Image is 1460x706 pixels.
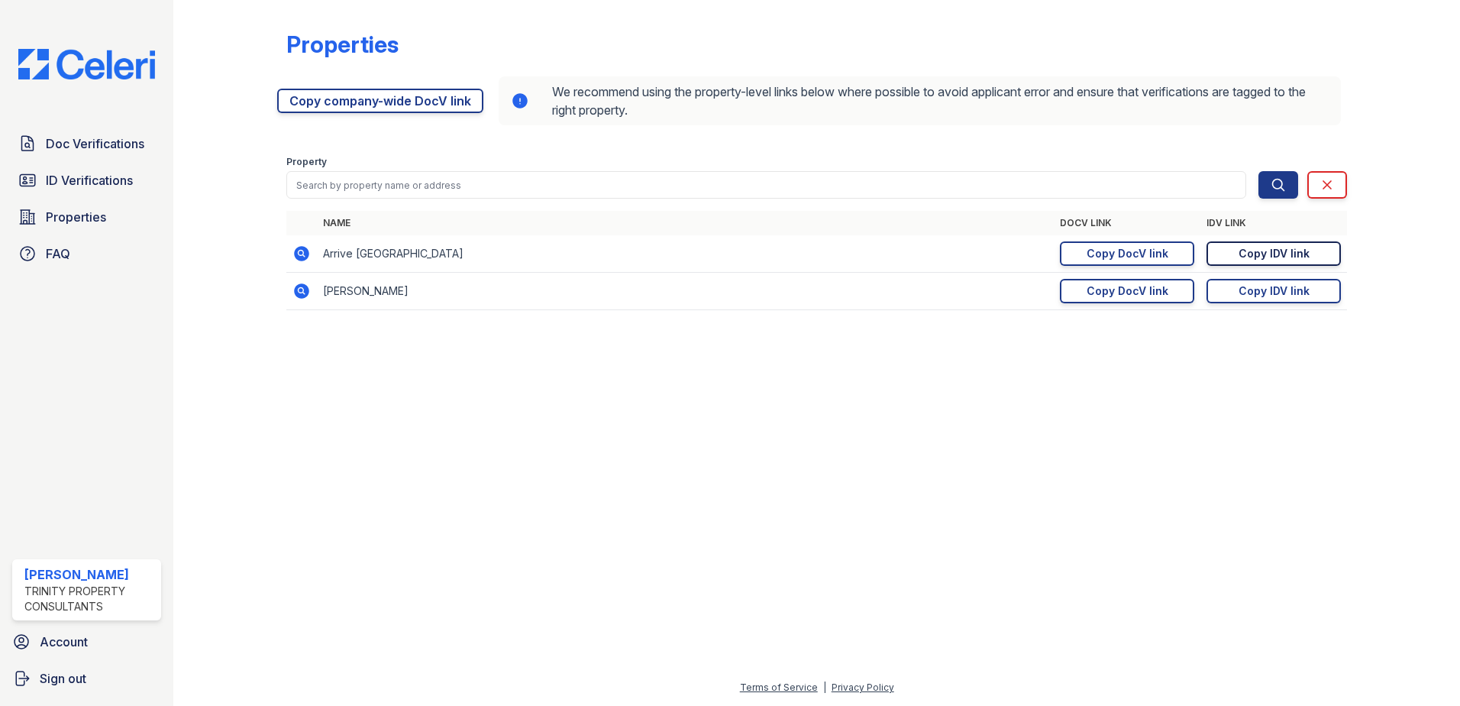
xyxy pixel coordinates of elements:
[46,171,133,189] span: ID Verifications
[1239,246,1310,261] div: Copy IDV link
[286,156,327,168] label: Property
[1060,241,1194,266] a: Copy DocV link
[12,128,161,159] a: Doc Verifications
[1206,279,1341,303] a: Copy IDV link
[286,171,1246,199] input: Search by property name or address
[1087,246,1168,261] div: Copy DocV link
[40,633,88,651] span: Account
[1239,283,1310,299] div: Copy IDV link
[24,584,155,614] div: Trinity Property Consultants
[1206,241,1341,266] a: Copy IDV link
[832,682,894,693] a: Privacy Policy
[24,565,155,584] div: [PERSON_NAME]
[46,208,106,226] span: Properties
[317,273,1054,310] td: [PERSON_NAME]
[1060,279,1194,303] a: Copy DocV link
[317,235,1054,273] td: Arrive [GEOGRAPHIC_DATA]
[1054,211,1200,235] th: DocV Link
[40,669,86,688] span: Sign out
[46,245,70,263] span: FAQ
[6,663,167,694] a: Sign out
[1200,211,1347,235] th: IDV Link
[317,211,1054,235] th: Name
[740,682,818,693] a: Terms of Service
[6,49,167,79] img: CE_Logo_Blue-a8612792a0a2168367f1c8372b55b34899dd931a85d93a1a3d3e32e68fde9ad4.png
[12,202,161,232] a: Properties
[286,31,399,58] div: Properties
[12,165,161,196] a: ID Verifications
[12,238,161,269] a: FAQ
[46,134,144,153] span: Doc Verifications
[823,682,826,693] div: |
[499,76,1341,125] div: We recommend using the property-level links below where possible to avoid applicant error and ens...
[1087,283,1168,299] div: Copy DocV link
[277,89,483,113] a: Copy company-wide DocV link
[6,627,167,657] a: Account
